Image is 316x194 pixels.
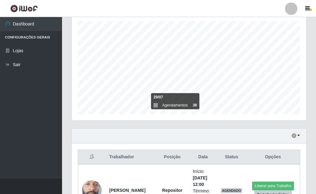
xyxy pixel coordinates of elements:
[162,188,182,193] strong: Repositor
[105,150,155,165] th: Trabalhador
[252,182,294,190] button: Liberar para Trabalho
[221,188,243,193] span: AGENDADO
[246,150,300,165] th: Opções
[155,150,189,165] th: Posição
[189,150,217,165] th: Data
[193,175,207,187] time: [DATE] 12:00
[217,150,246,165] th: Status
[10,5,38,12] img: CoreUI Logo
[193,168,213,188] li: Início:
[109,188,145,193] strong: [PERSON_NAME]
